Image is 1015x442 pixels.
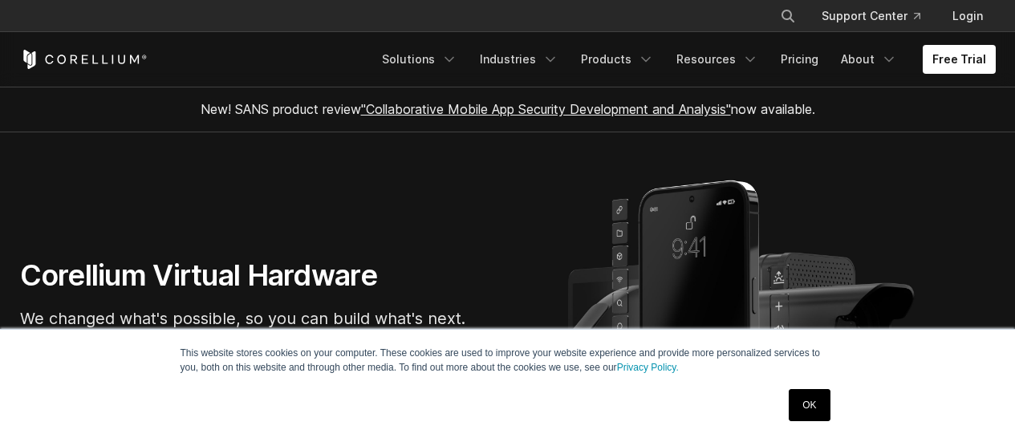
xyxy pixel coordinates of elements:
[201,101,815,117] span: New! SANS product review now available.
[789,389,830,421] a: OK
[667,45,768,74] a: Resources
[20,306,501,379] p: We changed what's possible, so you can build what's next. Virtual devices for iOS, Android, and A...
[617,362,679,373] a: Privacy Policy.
[940,2,996,30] a: Login
[771,45,828,74] a: Pricing
[372,45,996,74] div: Navigation Menu
[20,50,148,69] a: Corellium Home
[20,257,501,294] h1: Corellium Virtual Hardware
[181,346,835,375] p: This website stores cookies on your computer. These cookies are used to improve your website expe...
[571,45,664,74] a: Products
[361,101,731,117] a: "Collaborative Mobile App Security Development and Analysis"
[761,2,996,30] div: Navigation Menu
[773,2,802,30] button: Search
[372,45,467,74] a: Solutions
[831,45,907,74] a: About
[809,2,933,30] a: Support Center
[923,45,996,74] a: Free Trial
[470,45,568,74] a: Industries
